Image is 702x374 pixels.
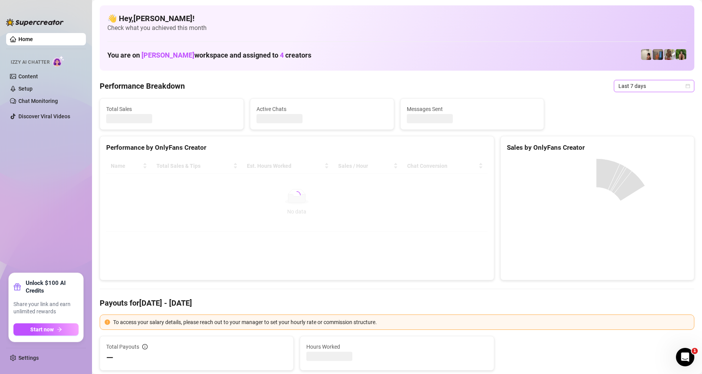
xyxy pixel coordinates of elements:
[18,113,70,119] a: Discover Viral Videos
[106,343,139,351] span: Total Payouts
[53,56,64,67] img: AI Chatter
[618,80,690,92] span: Last 7 days
[292,190,302,200] span: loading
[11,59,49,66] span: Izzy AI Chatter
[142,344,148,349] span: info-circle
[107,51,311,60] h1: You are on workspace and assigned to creators
[692,348,698,354] span: 1
[641,49,652,60] img: Ralphy
[18,98,58,104] a: Chat Monitoring
[653,49,663,60] img: Wayne
[676,348,694,366] iframe: Intercom live chat
[686,84,690,88] span: calendar
[13,301,79,316] span: Share your link and earn unlimited rewards
[18,355,39,361] a: Settings
[26,279,79,295] strong: Unlock $100 AI Credits
[100,81,185,91] h4: Performance Breakdown
[13,283,21,291] span: gift
[113,318,689,326] div: To access your salary details, please reach out to your manager to set your hourly rate or commis...
[141,51,194,59] span: [PERSON_NAME]
[105,319,110,325] span: exclamation-circle
[13,323,79,336] button: Start nowarrow-right
[18,36,33,42] a: Home
[107,24,687,32] span: Check what you achieved this month
[57,327,62,332] span: arrow-right
[18,86,33,92] a: Setup
[106,105,237,113] span: Total Sales
[6,18,64,26] img: logo-BBDzfeDw.svg
[100,298,694,308] h4: Payouts for [DATE] - [DATE]
[107,13,687,24] h4: 👋 Hey, [PERSON_NAME] !
[676,49,686,60] img: Nathaniel
[256,105,388,113] span: Active Chats
[18,73,38,79] a: Content
[30,326,54,333] span: Start now
[106,352,113,364] span: —
[280,51,284,59] span: 4
[507,142,688,153] div: Sales by OnlyFans Creator
[106,142,488,153] div: Performance by OnlyFans Creator
[407,105,538,113] span: Messages Sent
[664,49,675,60] img: Nathaniel
[306,343,487,351] span: Hours Worked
